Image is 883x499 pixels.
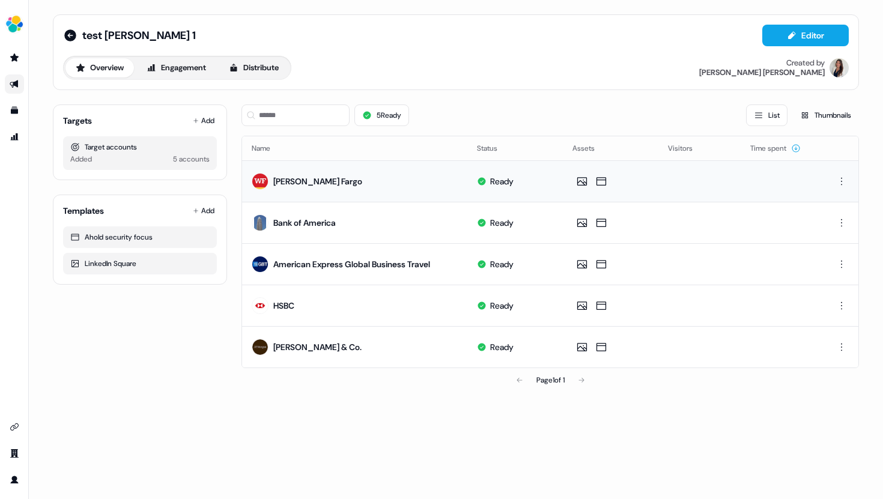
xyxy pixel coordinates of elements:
[762,31,849,43] a: Editor
[82,28,196,43] span: test [PERSON_NAME] 1
[70,141,210,153] div: Target accounts
[490,341,514,353] div: Ready
[354,104,409,126] button: 5Ready
[750,138,801,159] button: Time spent
[536,374,565,386] div: Page 1 of 1
[273,258,430,270] div: American Express Global Business Travel
[70,231,210,243] div: Ahold security focus
[490,175,514,187] div: Ready
[63,205,104,217] div: Templates
[477,138,512,159] button: Status
[252,138,285,159] button: Name
[786,58,825,68] div: Created by
[746,104,787,126] button: List
[699,68,825,77] div: [PERSON_NAME] [PERSON_NAME]
[65,58,134,77] button: Overview
[5,48,24,67] a: Go to prospects
[490,217,514,229] div: Ready
[5,101,24,120] a: Go to templates
[563,136,658,160] th: Assets
[190,112,217,129] button: Add
[273,217,336,229] div: Bank of America
[830,58,849,77] img: Kelly
[273,341,362,353] div: [PERSON_NAME] & Co.
[273,175,362,187] div: [PERSON_NAME] Fargo
[5,470,24,489] a: Go to profile
[5,444,24,463] a: Go to team
[219,58,289,77] button: Distribute
[490,258,514,270] div: Ready
[792,104,859,126] button: Thumbnails
[762,25,849,46] button: Editor
[173,153,210,165] div: 5 accounts
[190,202,217,219] button: Add
[490,300,514,312] div: Ready
[63,115,92,127] div: Targets
[5,74,24,94] a: Go to outbound experience
[273,300,294,312] div: HSBC
[5,417,24,437] a: Go to integrations
[668,138,707,159] button: Visitors
[136,58,216,77] button: Engagement
[70,153,92,165] div: Added
[5,127,24,147] a: Go to attribution
[70,258,210,270] div: LinkedIn Square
